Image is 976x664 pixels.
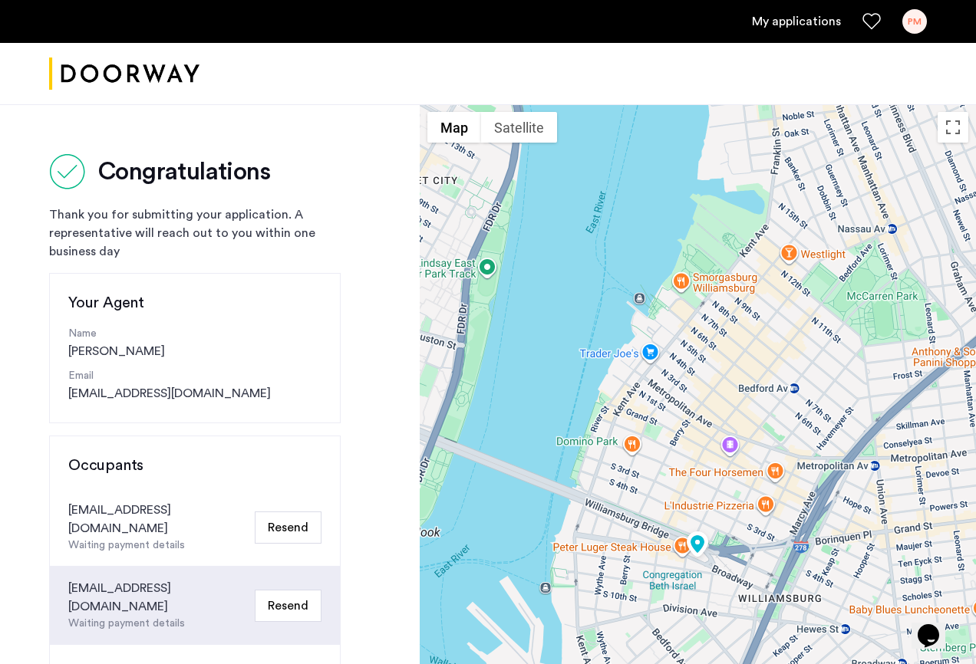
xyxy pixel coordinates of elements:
div: [PERSON_NAME] [68,326,321,360]
h3: Occupants [68,455,321,476]
button: Resend Email [255,511,321,544]
a: Cazamio logo [49,45,199,103]
button: Show street map [427,112,481,143]
div: PM [902,9,927,34]
button: Resend Email [255,590,321,622]
div: [EMAIL_ADDRESS][DOMAIN_NAME] [68,579,249,616]
button: Toggle fullscreen view [938,112,968,143]
button: Show satellite imagery [481,112,557,143]
div: Waiting payment details [68,537,249,554]
a: [EMAIL_ADDRESS][DOMAIN_NAME] [68,384,271,403]
div: Thank you for submitting your application. A representative will reach out to you within one busi... [49,205,341,261]
a: Favorites [862,12,881,31]
p: Email [68,368,321,384]
div: Waiting payment details [68,616,249,632]
img: logo [49,45,199,103]
h2: Congratulations [98,156,270,187]
h3: Your Agent [68,292,321,314]
div: [EMAIL_ADDRESS][DOMAIN_NAME] [68,501,249,537]
p: Name [68,326,321,342]
iframe: chat widget [912,603,961,649]
a: My application [752,12,841,31]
